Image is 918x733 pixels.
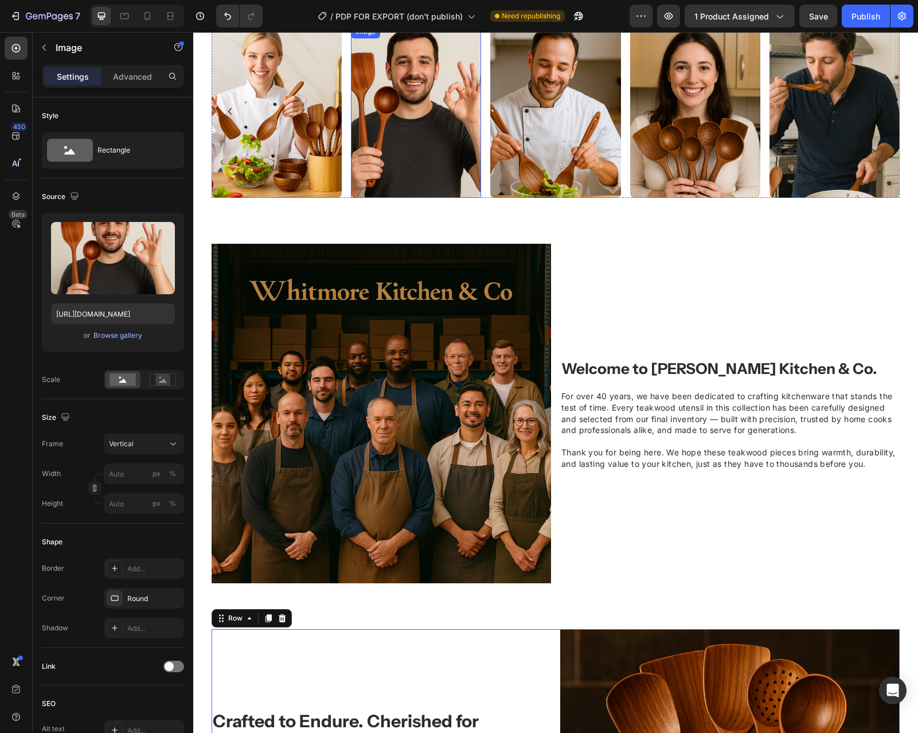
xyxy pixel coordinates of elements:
[127,564,181,574] div: Add...
[368,415,702,436] span: Thank you for being here. We hope these teakwood pieces bring warmth, durability, and lasting val...
[169,469,176,479] div: %
[694,10,769,22] span: 1 product assigned
[42,661,56,672] div: Link
[169,498,176,509] div: %
[799,5,837,28] button: Save
[42,469,61,479] label: Width
[75,9,80,23] p: 7
[842,5,890,28] button: Publish
[216,5,263,28] div: Undo/Redo
[93,330,143,341] button: Browse gallery
[42,623,68,633] div: Shadow
[113,71,152,83] p: Advanced
[9,210,28,219] div: Beta
[127,594,181,604] div: Round
[97,137,167,163] div: Rectangle
[809,11,828,21] span: Save
[127,623,181,634] div: Add...
[153,469,161,479] div: px
[33,581,52,591] div: Row
[5,5,85,28] button: 7
[11,122,28,131] div: 450
[330,10,333,22] span: /
[104,493,184,514] input: px%
[18,212,358,551] img: gempages_581516978108236713-0eae259d-2e2d-4c3f-9840-a98b623788c7.png
[150,467,163,481] button: %
[368,327,683,346] strong: Welcome to [PERSON_NAME] Kitchen & Co.
[42,593,65,603] div: Corner
[42,563,64,574] div: Border
[368,359,699,403] span: For over 40 years, we have been dedicated to crafting kitchenware that stands the test of time. E...
[19,679,286,720] strong: Crafted to Endure. Cherished for Generations.
[42,375,60,385] div: Scale
[109,439,134,449] span: Vertical
[685,5,795,28] button: 1 product assigned
[104,463,184,484] input: px%
[166,467,179,481] button: px
[42,537,62,547] div: Shape
[42,498,63,509] label: Height
[56,41,153,54] p: Image
[502,11,560,21] span: Need republishing
[42,189,81,205] div: Source
[42,439,63,449] label: Frame
[57,71,89,83] p: Settings
[153,498,161,509] div: px
[51,222,175,294] img: preview-image
[93,330,142,341] div: Browse gallery
[42,111,58,121] div: Style
[679,70,697,88] button: Carousel Next Arrow
[150,497,163,510] button: %
[51,303,175,324] input: https://example.com/image.jpg
[104,434,184,454] button: Vertical
[335,10,463,22] span: PDP FOR EXPORT (don't publish)
[42,410,72,426] div: Size
[166,497,179,510] button: px
[879,677,907,704] div: Open Intercom Messenger
[84,329,91,342] span: or
[193,32,918,733] iframe: Design area
[851,10,880,22] div: Publish
[42,699,56,709] div: SEO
